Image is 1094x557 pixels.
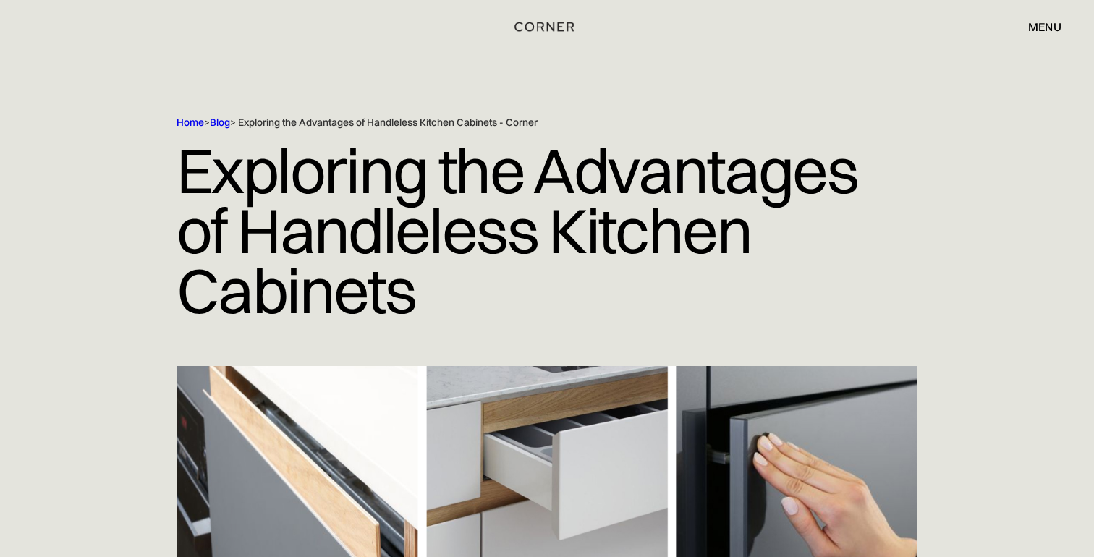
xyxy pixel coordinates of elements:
[177,116,204,129] a: Home
[505,17,589,36] a: home
[177,129,917,331] h1: Exploring the Advantages of Handleless Kitchen Cabinets
[177,116,857,129] div: > > Exploring the Advantages of Handleless Kitchen Cabinets - Corner
[1014,14,1061,39] div: menu
[1028,21,1061,33] div: menu
[210,116,230,129] a: Blog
